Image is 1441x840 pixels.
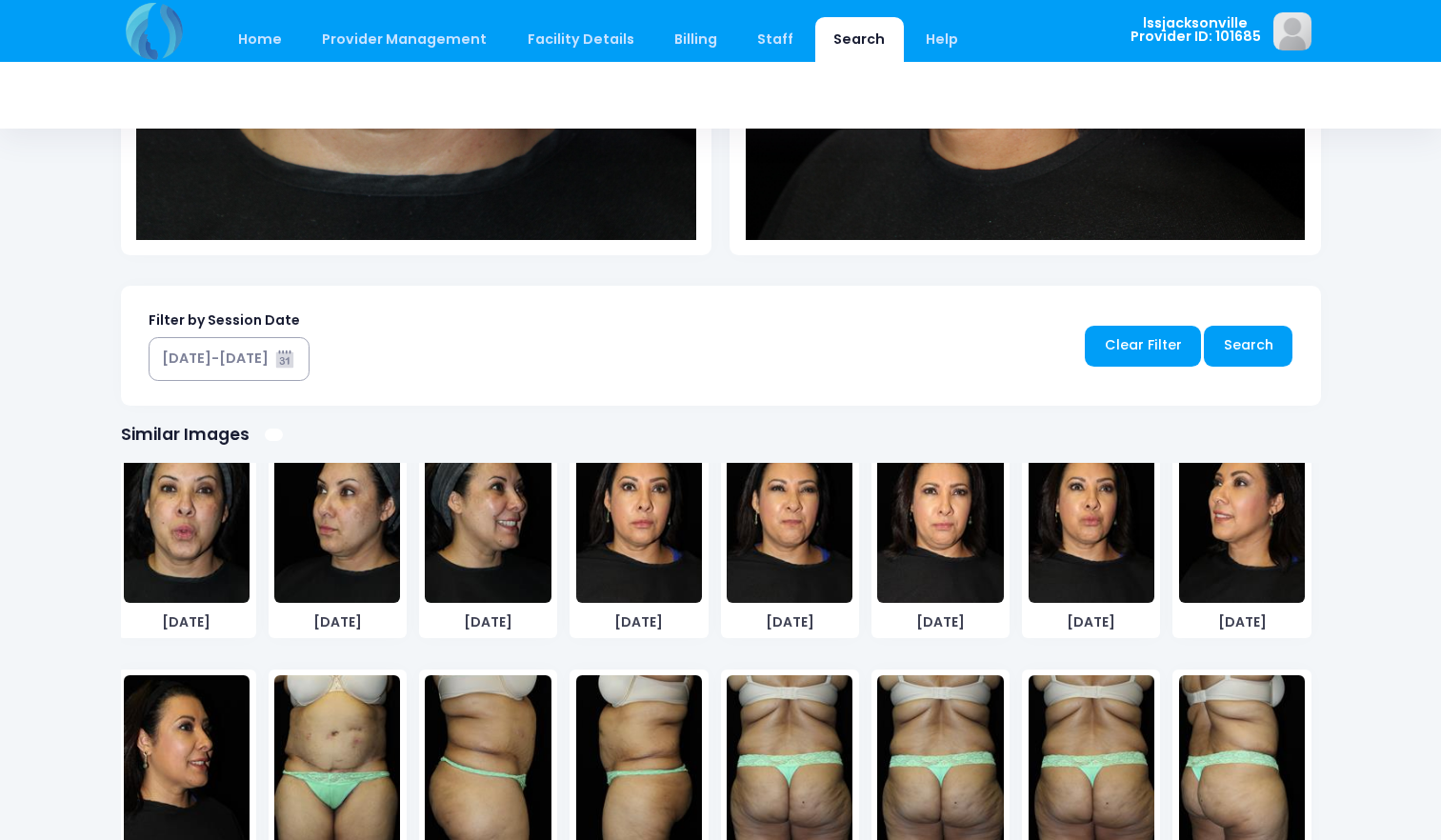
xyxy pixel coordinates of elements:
a: Search [1204,326,1292,367]
a: Provider Management [304,17,506,62]
span: [DATE] [425,612,550,632]
img: image [1273,12,1311,50]
a: Search [815,17,904,62]
img: image [1029,431,1154,603]
img: image [877,431,1003,603]
a: Clear Filter [1085,326,1201,367]
span: [DATE] [1029,612,1154,632]
span: [DATE] [727,612,852,632]
a: Facility Details [509,17,652,62]
img: image [124,431,250,603]
a: Billing [655,17,735,62]
div: [DATE]-[DATE] [162,349,269,369]
span: [DATE] [274,612,400,632]
a: Home [220,17,301,62]
img: image [1179,431,1305,603]
img: image [274,431,400,603]
span: [DATE] [576,612,702,632]
span: [DATE] [124,612,250,632]
img: image [576,431,702,603]
img: image [425,431,550,603]
a: Help [907,17,976,62]
span: [DATE] [877,612,1003,632]
h1: Similar Images [121,425,250,445]
span: lssjacksonville Provider ID: 101685 [1131,16,1261,44]
a: Staff [739,17,812,62]
img: image [727,431,852,603]
span: [DATE] [1179,612,1305,632]
label: Filter by Session Date [149,310,300,330]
